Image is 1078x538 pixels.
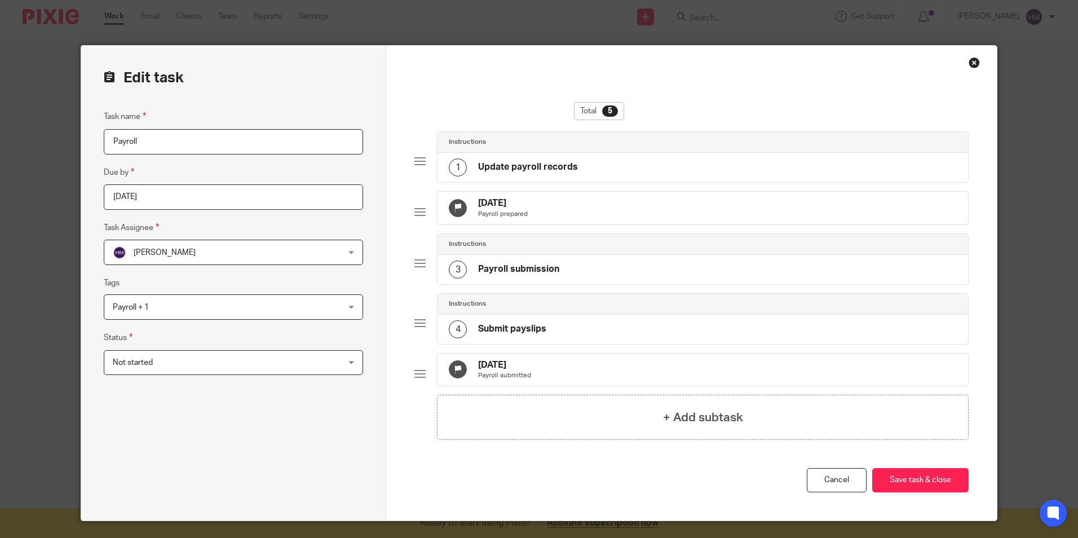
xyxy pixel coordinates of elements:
div: 4 [449,320,467,338]
div: Total [574,102,624,120]
h4: Payroll submission [478,263,559,275]
span: Payroll + 1 [113,303,149,311]
h4: + Add subtask [663,409,743,426]
input: Pick a date [104,184,363,210]
h4: Instructions [449,240,486,249]
h4: [DATE] [478,197,528,209]
label: Tags [104,277,120,289]
label: Task name [104,110,146,123]
h2: Edit task [104,68,363,87]
div: Close this dialog window [969,57,980,68]
label: Due by [104,166,134,179]
h4: Update payroll records [478,161,578,173]
div: 5 [602,105,618,117]
img: svg%3E [113,246,126,259]
label: Task Assignee [104,221,159,234]
div: 1 [449,158,467,177]
p: Payroll submitted [478,371,531,380]
p: Payroll prepared [478,210,528,219]
h4: Instructions [449,299,486,308]
label: Status [104,331,132,344]
button: Save task & close [872,468,969,492]
a: Cancel [807,468,867,492]
h4: Submit payslips [478,323,546,335]
span: [PERSON_NAME] [134,249,196,257]
h4: Instructions [449,138,486,147]
span: Not started [113,359,153,367]
h4: [DATE] [478,359,531,371]
div: 3 [449,261,467,279]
